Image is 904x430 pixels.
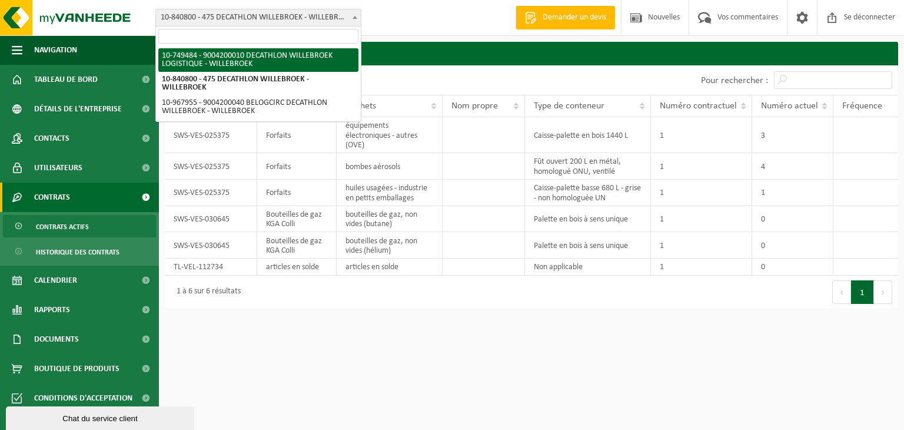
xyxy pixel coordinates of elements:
[34,306,70,315] font: Rapports
[174,242,230,250] font: SWS-VES-030645
[660,215,664,224] font: 1
[844,13,895,22] font: Se déconnecter
[660,131,664,140] font: 1
[660,263,664,272] font: 1
[34,276,77,285] font: Calendrier
[860,289,865,297] font: 1
[832,280,851,304] button: Précédent
[345,121,417,150] font: équipements électroniques - autres (OVE)
[161,13,352,22] font: 10-840800 - 475 DECATHLON WILLEBROEK - WILLEBROEK
[34,164,82,173] font: Utilisateurs
[3,240,156,263] a: Historique des contrats
[174,188,230,197] font: SWS-VES-025375
[761,242,765,250] font: 0
[174,162,230,171] font: SWS-VES-025375
[851,280,874,304] button: 1
[34,335,79,344] font: Documents
[34,193,70,202] font: Contrats
[36,224,89,231] font: Contrats actifs
[34,105,122,114] font: Détails de l'entreprise
[345,236,417,254] font: bouteilles de gaz, non vides (hélium)
[648,13,680,22] font: Nouvelles
[451,101,498,111] font: Nom propre
[34,46,77,55] font: Navigation
[36,249,119,256] font: Historique des contrats
[761,263,765,272] font: 0
[534,101,604,111] font: Type de conteneur
[266,263,319,272] font: articles en solde
[156,9,361,26] span: 10-840800 - 475 DECATHLON WILLEBROEK - WILLEBROEK
[3,215,156,237] a: Contrats actifs
[266,236,322,254] font: Bouteilles de gaz KGA Colli
[516,6,615,29] a: Demander un devis
[761,131,765,140] font: 3
[761,215,765,224] font: 0
[534,263,583,272] font: Non applicable
[345,263,398,272] font: articles en solde
[534,157,621,176] font: Fût ouvert 200 L en métal, homologué ONU, ventilé
[174,263,223,272] font: TL-VEL-112734
[842,101,882,111] font: Fréquence
[34,394,132,403] font: Conditions d'acceptation
[660,242,664,250] font: 1
[266,210,322,229] font: Bouteilles de gaz KGA Colli
[660,101,737,111] font: Numéro contractuel
[660,162,664,171] font: 1
[162,75,309,92] font: 10-840800 - 475 DECATHLON WILLEBROEK - WILLEBROEK
[34,134,69,143] font: Contacts
[761,162,765,171] font: 4
[717,13,778,22] font: Vos commentaires
[162,98,327,115] font: 10-967955 - 9004200040 BELOGCIRC DECATHLON WILLEBROEK - WILLEBROEK
[701,76,768,85] font: Pour rechercher :
[534,242,628,250] font: Palette en bois à sens unique
[761,188,765,197] font: 1
[6,404,197,430] iframe: widget de discussion
[534,215,628,224] font: Palette en bois à sens unique
[534,184,641,202] font: Caisse-palette basse 680 L - grise - non homologuée UN
[155,9,361,27] span: 10-840800 - 475 DECATHLON WILLEBROEK - WILLEBROEK
[345,184,427,202] font: huiles usagées - industrie en petits emballages
[266,188,291,197] font: Forfaits
[174,131,230,140] font: SWS-VES-025375
[34,75,98,84] font: Tableau de bord
[345,210,417,229] font: bouteilles de gaz, non vides (butane)
[345,162,400,171] font: bombes aérosols
[660,188,664,197] font: 1
[874,280,892,304] button: Suivant
[266,131,291,140] font: Forfaits
[177,287,241,296] font: 1 à 6 sur 6 résultats
[34,365,119,373] font: Boutique de produits
[543,13,606,22] font: Demander un devis
[174,215,230,224] font: SWS-VES-030645
[534,131,628,140] font: Caisse-palette en bois 1440 L
[761,101,818,111] font: Numéro actuel
[162,51,333,68] font: 10-749484 - 9004200010 DECATHLON WILLEBROEK LOGISTIQUE - WILLEBROEK
[266,162,291,171] font: Forfaits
